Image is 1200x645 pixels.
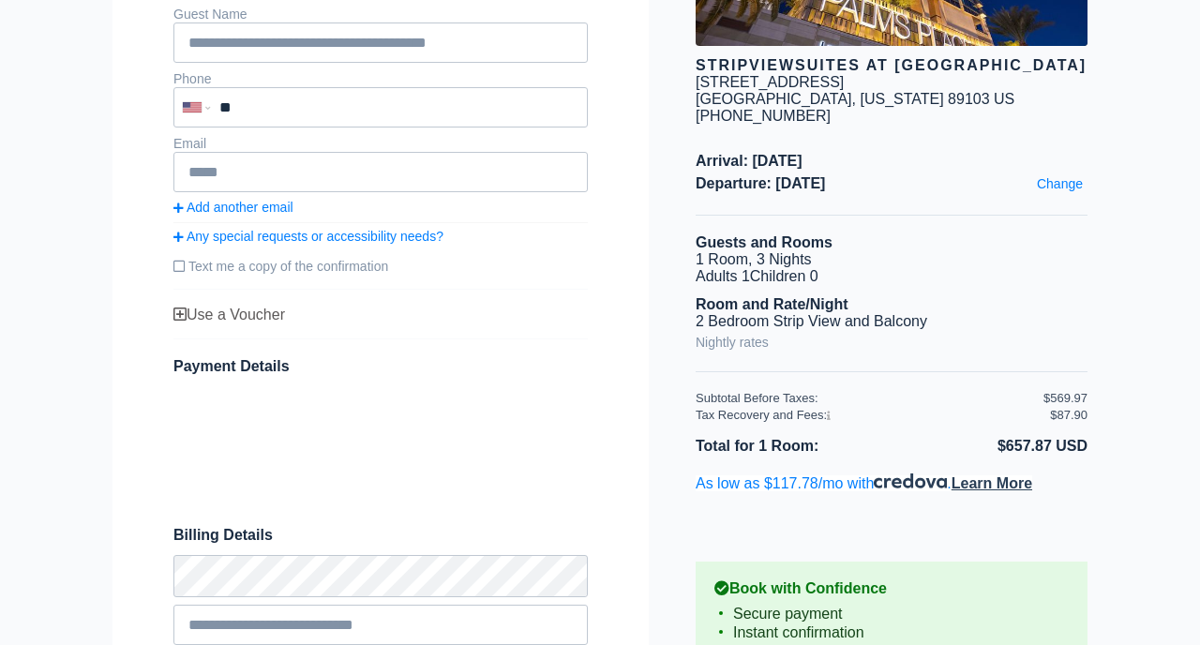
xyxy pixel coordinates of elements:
iframe: Secure payment input frame [170,382,592,506]
label: Email [173,136,206,151]
label: Phone [173,71,211,86]
div: StripViewSuites at [GEOGRAPHIC_DATA] [696,57,1087,74]
a: Change [1032,172,1087,196]
span: Children 0 [750,268,818,284]
b: Book with Confidence [714,580,1069,597]
b: Room and Rate/Night [696,296,848,312]
a: As low as $117.78/mo with.Learn More [696,475,1032,491]
span: Arrival: [DATE] [696,153,1087,170]
b: Guests and Rooms [696,234,832,250]
span: Departure: [DATE] [696,175,1087,192]
li: Instant confirmation [714,623,1069,642]
span: As low as $117.78/mo with . [696,475,1032,491]
label: Text me a copy of the confirmation [173,251,588,281]
div: Tax Recovery and Fees: [696,408,1043,422]
span: 89103 [948,91,990,107]
span: [US_STATE] [860,91,943,107]
div: [PHONE_NUMBER] [696,108,1087,125]
li: $657.87 USD [892,434,1087,458]
label: Guest Name [173,7,247,22]
li: Secure payment [714,605,1069,623]
span: Payment Details [173,358,290,374]
span: US [994,91,1014,107]
li: Adults 1 [696,268,1087,285]
a: Any special requests or accessibility needs? [173,229,588,244]
div: [STREET_ADDRESS] [696,74,844,91]
div: $569.97 [1043,391,1087,405]
a: Nightly rates [696,330,769,354]
span: Billing Details [173,527,588,544]
li: Total for 1 Room: [696,434,892,458]
span: [GEOGRAPHIC_DATA], [696,91,856,107]
div: Use a Voucher [173,307,588,323]
a: Add another email [173,200,588,215]
div: United States: +1 [175,89,215,126]
li: 1 Room, 3 Nights [696,251,1087,268]
span: Learn More [952,475,1032,491]
div: $87.90 [1050,408,1087,422]
div: Subtotal Before Taxes: [696,391,1043,405]
li: 2 Bedroom Strip View and Balcony [696,313,1087,330]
